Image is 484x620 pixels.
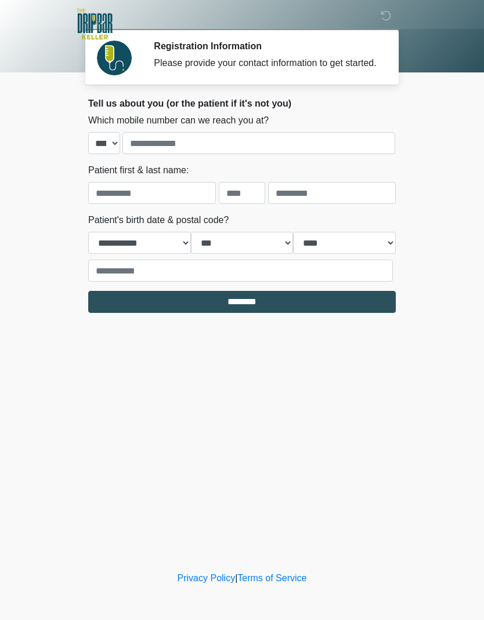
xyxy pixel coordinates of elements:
[237,573,306,583] a: Terms of Service
[154,56,378,70] div: Please provide your contact information to get started.
[77,9,113,39] img: The DRIPBaR - Keller Logo
[88,98,396,109] h2: Tell us about you (or the patient if it's not you)
[88,213,229,227] label: Patient's birth date & postal code?
[88,163,189,177] label: Patient first & last name:
[178,573,236,583] a: Privacy Policy
[88,114,269,127] label: Which mobile number can we reach you at?
[235,573,237,583] a: |
[97,41,132,75] img: Agent Avatar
